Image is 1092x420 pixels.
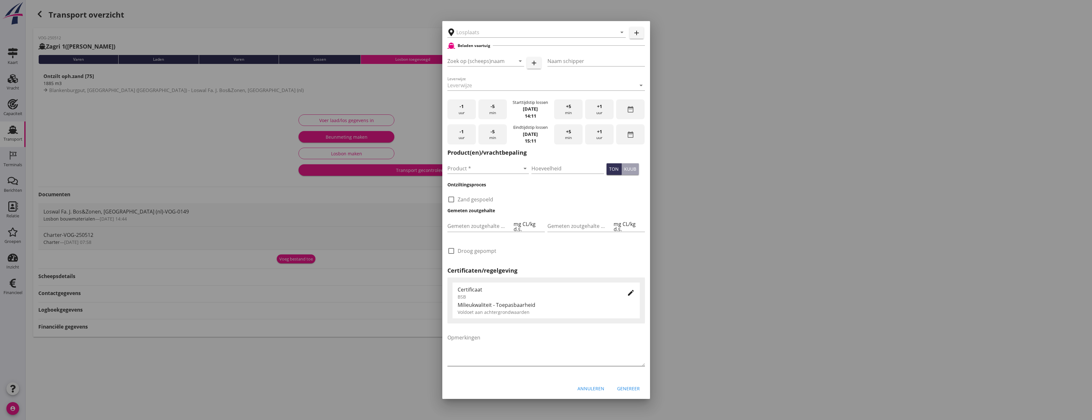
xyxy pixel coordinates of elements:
[585,124,614,144] div: uur
[554,124,583,144] div: min
[617,385,640,392] div: Genereer
[531,163,604,174] input: Hoeveelheid
[513,99,548,105] div: Starttijdstip lossen
[530,59,538,67] i: add
[512,222,545,232] div: mg CL/kg d.s.
[609,166,619,172] div: ton
[458,286,617,293] div: Certificaat
[597,128,602,135] span: +1
[458,293,617,300] div: BSB
[624,166,636,172] div: kuub
[447,148,645,157] h2: Product(en)/vrachtbepaling
[447,56,506,66] input: Zoek op (scheeps)naam
[447,332,645,366] textarea: Opmerkingen
[627,105,634,113] i: date_range
[458,301,635,309] div: Milieukwaliteit - Toepasbaarheid
[447,124,476,144] div: uur
[447,207,645,214] h3: Gemeten zoutgehalte
[523,131,538,137] strong: [DATE]
[627,131,634,138] i: date_range
[491,103,495,110] span: -5
[633,29,640,37] i: add
[612,383,645,394] button: Genereer
[447,221,513,231] input: Gemeten zoutgehalte voorbeun
[618,28,626,36] i: arrow_drop_down
[458,43,490,49] h2: Beladen vaartuig
[460,103,464,110] span: -1
[447,181,645,188] h3: Ontziltingsproces
[547,221,613,231] input: Gemeten zoutgehalte achterbeun
[622,163,639,175] button: kuub
[458,248,496,254] label: Droog gepompt
[456,27,608,37] input: Losplaats
[516,57,524,65] i: arrow_drop_down
[460,128,464,135] span: -1
[547,56,645,66] input: Naam schipper
[458,309,635,315] div: Voldoet aan achtergrondwaarden
[597,103,602,110] span: +1
[447,266,645,275] h2: Certificaten/regelgeving
[585,99,614,120] div: uur
[566,103,571,110] span: +5
[612,222,645,232] div: mg CL/kg d.s.
[572,383,609,394] button: Annuleren
[525,138,536,144] strong: 15:11
[478,124,507,144] div: min
[513,124,548,130] div: Eindtijdstip lossen
[577,385,604,392] div: Annuleren
[637,82,645,89] i: arrow_drop_down
[523,106,538,112] strong: [DATE]
[525,113,536,119] strong: 14:11
[447,163,520,174] input: Product *
[491,128,495,135] span: -5
[521,165,529,172] i: arrow_drop_down
[478,99,507,120] div: min
[554,99,583,120] div: min
[627,289,635,297] i: edit
[566,128,571,135] span: +5
[458,196,493,203] label: Zand gespoeld
[447,99,476,120] div: uur
[607,163,622,175] button: ton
